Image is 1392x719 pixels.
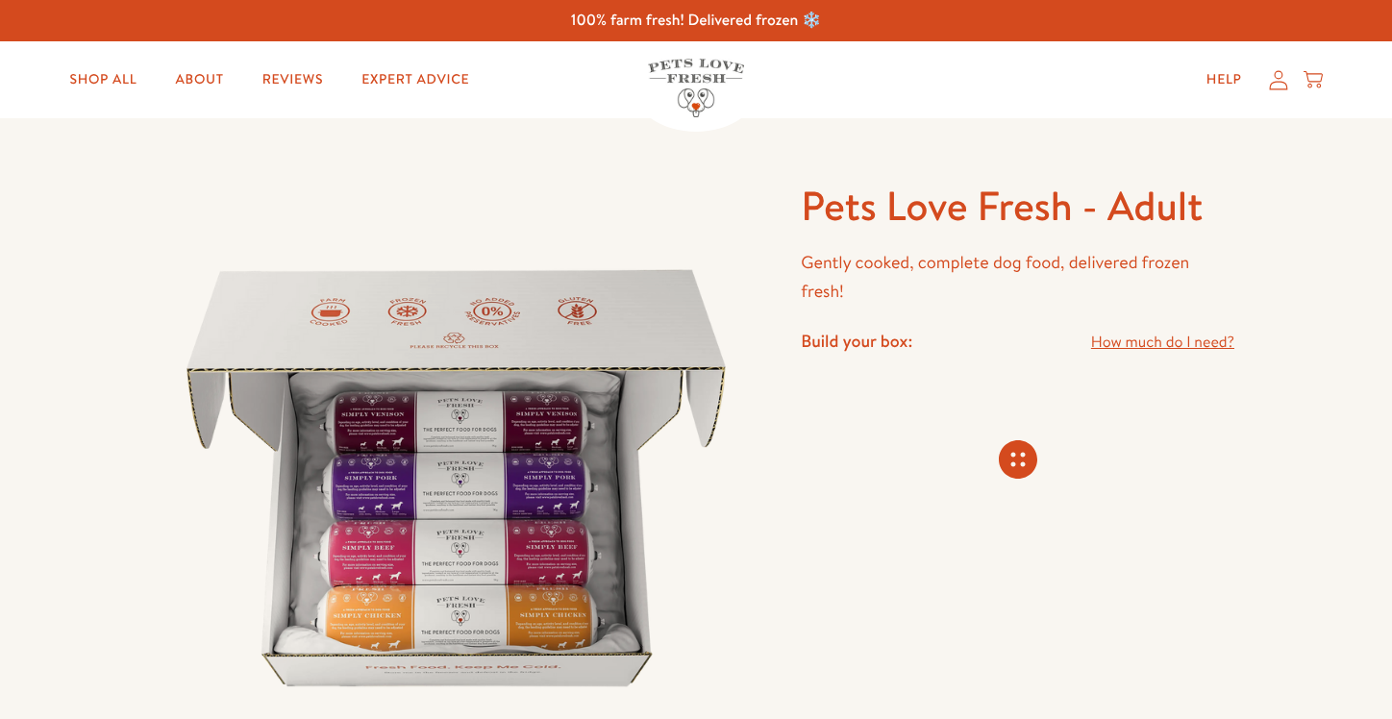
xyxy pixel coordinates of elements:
svg: Connecting store [999,440,1037,479]
a: Reviews [247,61,338,99]
a: Expert Advice [346,61,485,99]
a: Help [1191,61,1257,99]
h1: Pets Love Fresh - Adult [801,180,1234,233]
img: Pets Love Fresh [648,59,744,117]
a: How much do I need? [1091,330,1234,356]
p: Gently cooked, complete dog food, delivered frozen fresh! [801,248,1234,307]
a: About [161,61,239,99]
a: Shop All [54,61,152,99]
h4: Build your box: [801,330,912,352]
